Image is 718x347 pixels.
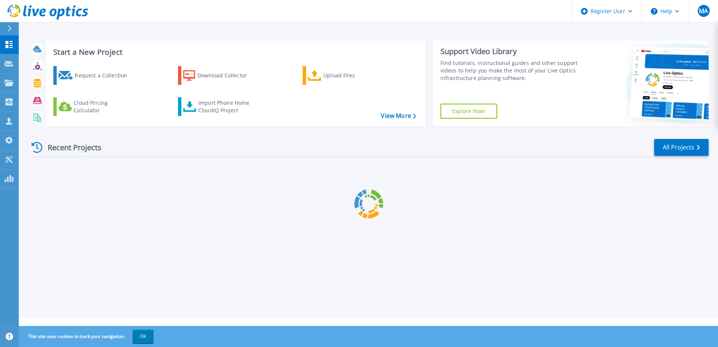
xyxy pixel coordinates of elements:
div: Support Video Library [440,47,581,56]
a: Cloud Pricing Calculator [53,97,137,116]
a: Download Collector [178,66,262,85]
div: Import Phone Home CloudIQ Project [198,99,257,114]
h3: Start a New Project [53,48,416,56]
div: Recent Projects [29,138,112,157]
div: Cloud Pricing Calculator [74,99,134,114]
span: This site uses cookies to track your navigation. [21,330,154,343]
a: Upload Files [303,66,386,85]
button: OK [133,330,154,343]
a: Request a Collection [53,66,137,85]
a: All Projects [654,139,709,156]
div: Find tutorials, instructional guides and other support videos to help you make the most of your L... [440,59,581,82]
div: Request a Collection [75,68,135,83]
a: View More [381,112,416,119]
div: Upload Files [323,68,383,83]
div: Download Collector [198,68,258,83]
a: Explore Now! [440,104,498,119]
span: MA [699,8,708,14]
